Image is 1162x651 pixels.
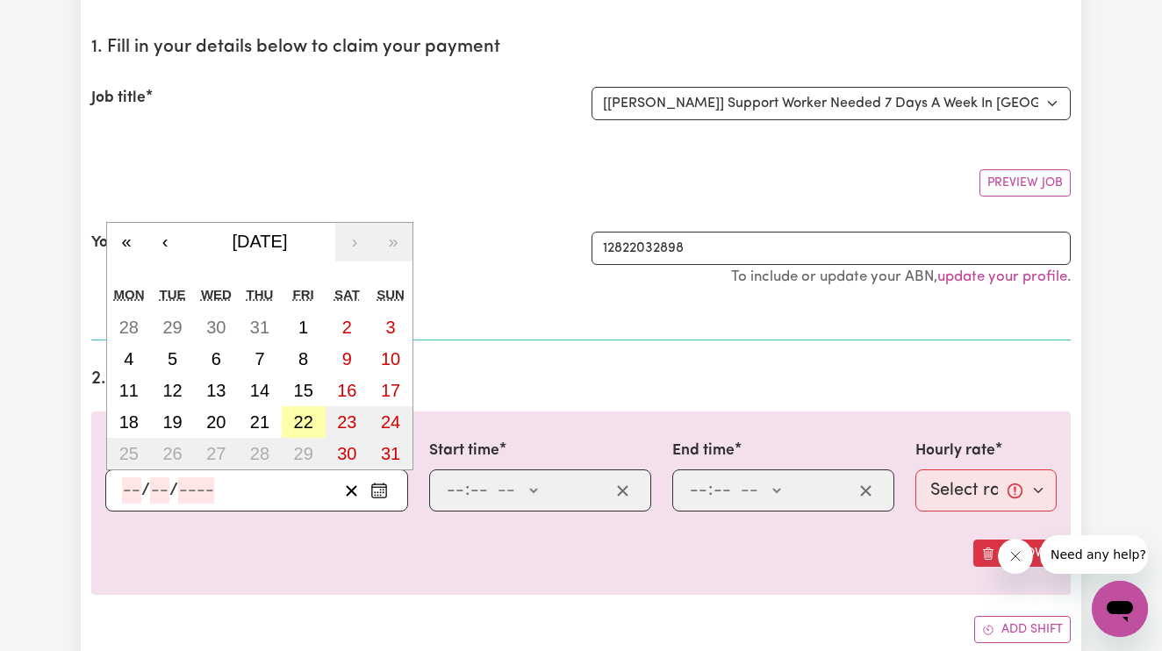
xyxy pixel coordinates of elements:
abbr: 20 August 2025 [206,412,226,432]
input: -- [689,477,708,504]
abbr: 4 August 2025 [124,349,133,368]
button: Preview Job [979,169,1071,197]
abbr: Saturday [334,287,360,302]
button: 31 July 2025 [238,311,282,343]
button: 16 August 2025 [326,375,369,406]
abbr: 21 August 2025 [250,412,269,432]
button: 24 August 2025 [369,406,412,438]
button: ‹ [146,223,184,261]
abbr: 28 July 2025 [119,318,139,337]
button: 29 July 2025 [151,311,195,343]
button: Clear date [338,477,365,504]
button: [DATE] [184,223,335,261]
button: 7 August 2025 [238,343,282,375]
button: « [107,223,146,261]
abbr: Friday [293,287,314,302]
button: 30 August 2025 [326,438,369,469]
abbr: 5 August 2025 [168,349,177,368]
abbr: 11 August 2025 [119,381,139,400]
button: Enter the date of care work [365,477,393,504]
abbr: 26 August 2025 [162,444,182,463]
input: -- [122,477,141,504]
abbr: 17 August 2025 [381,381,400,400]
label: Hourly rate [915,440,995,462]
button: 31 August 2025 [369,438,412,469]
abbr: 9 August 2025 [342,349,352,368]
button: 19 August 2025 [151,406,195,438]
button: Add another shift [974,616,1071,643]
abbr: Monday [114,287,145,302]
button: 27 August 2025 [194,438,238,469]
button: 22 August 2025 [282,406,326,438]
button: 3 August 2025 [369,311,412,343]
button: 18 August 2025 [107,406,151,438]
button: 29 August 2025 [282,438,326,469]
input: -- [470,477,489,504]
button: 20 August 2025 [194,406,238,438]
button: 26 August 2025 [151,438,195,469]
button: 1 August 2025 [282,311,326,343]
abbr: 25 August 2025 [119,444,139,463]
button: 6 August 2025 [194,343,238,375]
button: 28 July 2025 [107,311,151,343]
button: 5 August 2025 [151,343,195,375]
iframe: Close message [998,539,1033,574]
button: › [335,223,374,261]
abbr: 23 August 2025 [337,412,356,432]
button: 9 August 2025 [326,343,369,375]
span: : [465,481,470,500]
abbr: 18 August 2025 [119,412,139,432]
abbr: 12 August 2025 [162,381,182,400]
abbr: 2 August 2025 [342,318,352,337]
abbr: 6 August 2025 [212,349,221,368]
iframe: Message from company [1040,535,1148,574]
abbr: 1 August 2025 [298,318,308,337]
span: / [141,481,150,500]
abbr: 30 August 2025 [337,444,356,463]
button: 12 August 2025 [151,375,195,406]
abbr: 29 July 2025 [162,318,182,337]
abbr: 8 August 2025 [298,349,308,368]
abbr: 3 August 2025 [386,318,396,337]
button: 13 August 2025 [194,375,238,406]
button: 28 August 2025 [238,438,282,469]
abbr: Tuesday [160,287,186,302]
button: 30 July 2025 [194,311,238,343]
button: 15 August 2025 [282,375,326,406]
label: Your ABN [91,232,157,254]
span: [DATE] [233,232,288,251]
abbr: 10 August 2025 [381,349,400,368]
label: Start time [429,440,499,462]
h2: 1. Fill in your details below to claim your payment [91,37,1071,59]
a: update your profile [937,269,1067,284]
abbr: 28 August 2025 [250,444,269,463]
abbr: 31 July 2025 [250,318,269,337]
abbr: 7 August 2025 [255,349,264,368]
abbr: 14 August 2025 [250,381,269,400]
abbr: 19 August 2025 [162,412,182,432]
button: » [374,223,412,261]
button: 11 August 2025 [107,375,151,406]
button: 17 August 2025 [369,375,412,406]
button: 25 August 2025 [107,438,151,469]
button: 4 August 2025 [107,343,151,375]
abbr: Wednesday [201,287,232,302]
label: End time [672,440,735,462]
label: Job title [91,87,146,110]
input: ---- [178,477,214,504]
abbr: Sunday [377,287,405,302]
button: 14 August 2025 [238,375,282,406]
abbr: 13 August 2025 [206,381,226,400]
iframe: Button to launch messaging window [1092,581,1148,637]
abbr: 15 August 2025 [294,381,313,400]
span: : [708,481,713,500]
button: 10 August 2025 [369,343,412,375]
button: 8 August 2025 [282,343,326,375]
button: 2 August 2025 [326,311,369,343]
abbr: 31 August 2025 [381,444,400,463]
abbr: 30 July 2025 [206,318,226,337]
button: 23 August 2025 [326,406,369,438]
abbr: Thursday [247,287,274,302]
h2: 2. Enter the details of your shift(s) [91,368,1071,390]
abbr: 22 August 2025 [294,412,313,432]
